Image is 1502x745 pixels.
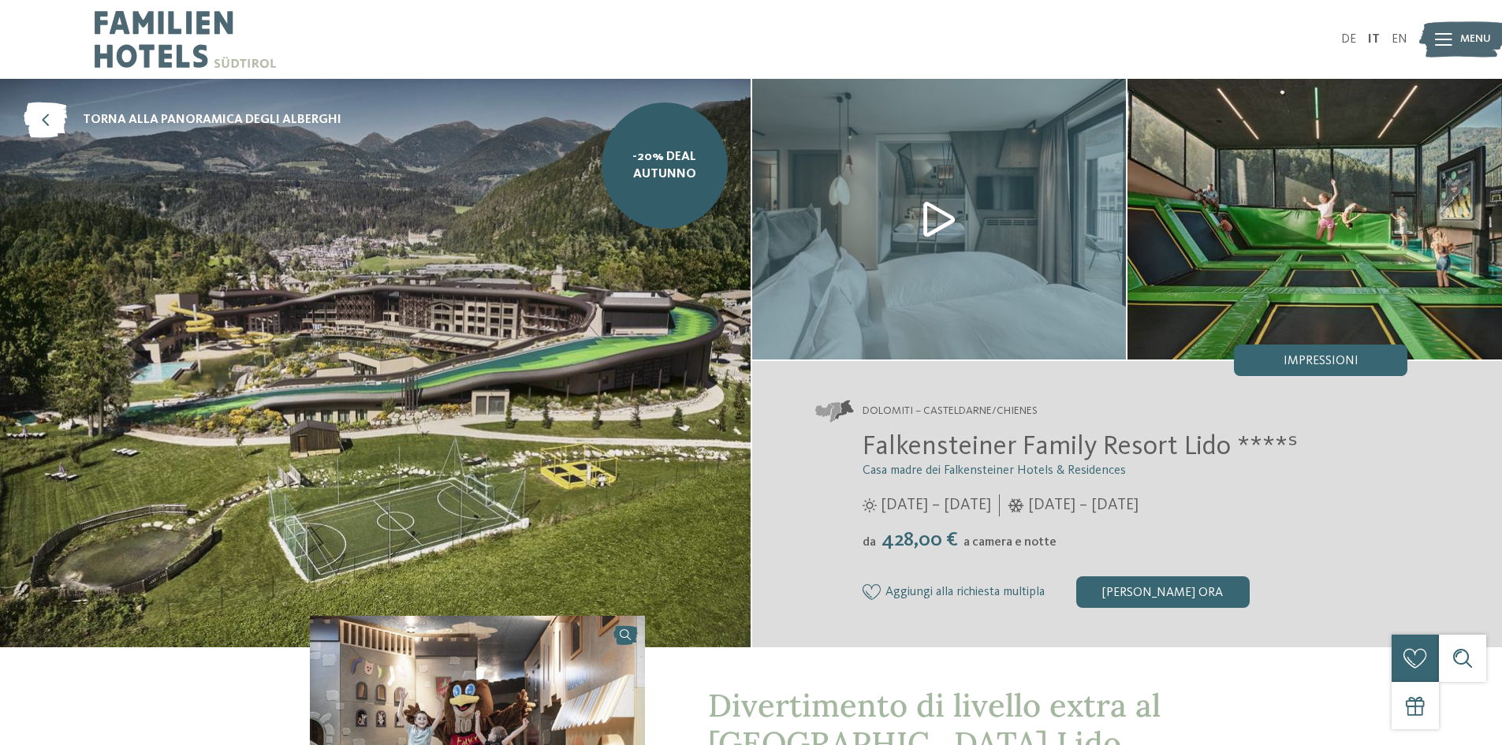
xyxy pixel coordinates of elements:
span: -20% Deal Autunno [613,148,716,184]
span: torna alla panoramica degli alberghi [83,111,341,129]
span: Falkensteiner Family Resort Lido ****ˢ [863,433,1298,460]
i: Orari d'apertura estate [863,498,877,512]
span: Impressioni [1284,355,1359,367]
span: [DATE] – [DATE] [1028,494,1139,516]
span: [DATE] – [DATE] [881,494,991,516]
span: Menu [1460,32,1491,47]
img: Il family hotel a Chienes dal fascino particolare [752,79,1127,359]
span: Dolomiti – Casteldarne/Chienes [863,404,1038,419]
span: Aggiungi alla richiesta multipla [885,586,1045,600]
span: 428,00 € [878,530,962,550]
a: -20% Deal Autunno [602,102,728,229]
div: [PERSON_NAME] ora [1076,576,1250,608]
a: DE [1341,33,1356,46]
i: Orari d'apertura inverno [1008,498,1024,512]
span: da [863,536,876,549]
a: EN [1392,33,1407,46]
img: Il family hotel a Chienes dal fascino particolare [1127,79,1502,359]
span: Casa madre dei Falkensteiner Hotels & Residences [863,464,1126,477]
span: a camera e notte [963,536,1057,549]
a: IT [1368,33,1380,46]
a: torna alla panoramica degli alberghi [24,102,341,138]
